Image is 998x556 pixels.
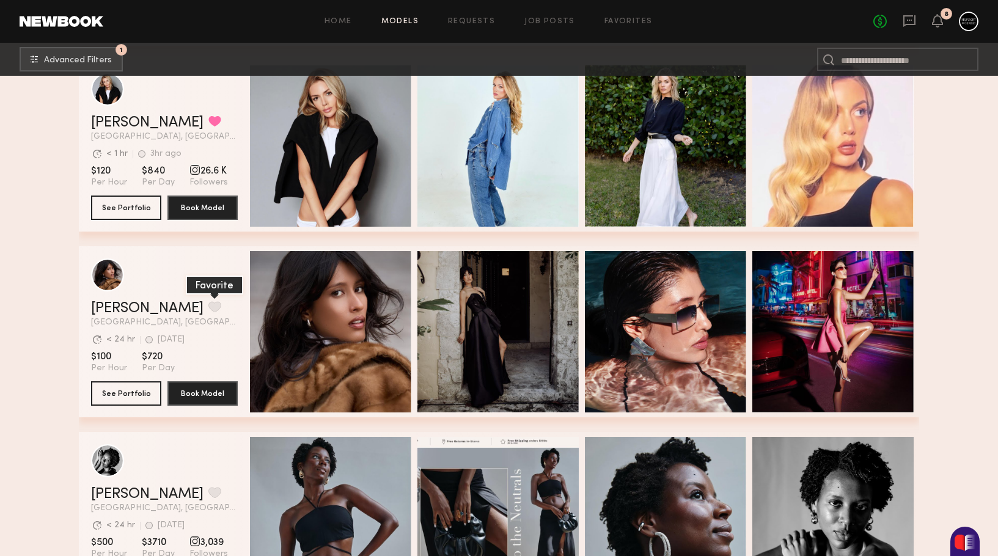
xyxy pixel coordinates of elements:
div: 3hr ago [150,150,182,158]
a: Models [381,18,419,26]
span: $500 [91,536,127,549]
a: [PERSON_NAME] [91,487,204,502]
div: [DATE] [158,335,185,344]
div: < 24 hr [106,335,135,344]
span: 26.6 K [189,165,228,177]
button: 1Advanced Filters [20,47,123,71]
span: Per Hour [91,177,127,188]
div: < 1 hr [106,150,128,158]
span: [GEOGRAPHIC_DATA], [GEOGRAPHIC_DATA] [91,504,238,513]
span: Followers [189,177,228,188]
a: Requests [448,18,495,26]
div: 8 [944,11,948,18]
span: 3,039 [189,536,228,549]
div: < 24 hr [106,521,135,530]
a: [PERSON_NAME] [91,115,204,130]
a: [PERSON_NAME] [91,301,204,316]
a: Favorites [604,18,653,26]
span: [GEOGRAPHIC_DATA], [GEOGRAPHIC_DATA] [91,318,238,327]
span: $100 [91,351,127,363]
span: Per Day [142,363,175,374]
a: Home [325,18,352,26]
div: [DATE] [158,521,185,530]
span: $720 [142,351,175,363]
span: 1 [120,47,123,53]
a: Job Posts [524,18,575,26]
span: Per Hour [91,363,127,374]
span: Advanced Filters [44,56,112,65]
span: $120 [91,165,127,177]
button: See Portfolio [91,381,161,406]
button: Book Model [167,381,238,406]
button: See Portfolio [91,196,161,220]
span: Per Day [142,177,175,188]
span: $3710 [142,536,175,549]
button: Book Model [167,196,238,220]
span: [GEOGRAPHIC_DATA], [GEOGRAPHIC_DATA] [91,133,238,141]
span: $840 [142,165,175,177]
